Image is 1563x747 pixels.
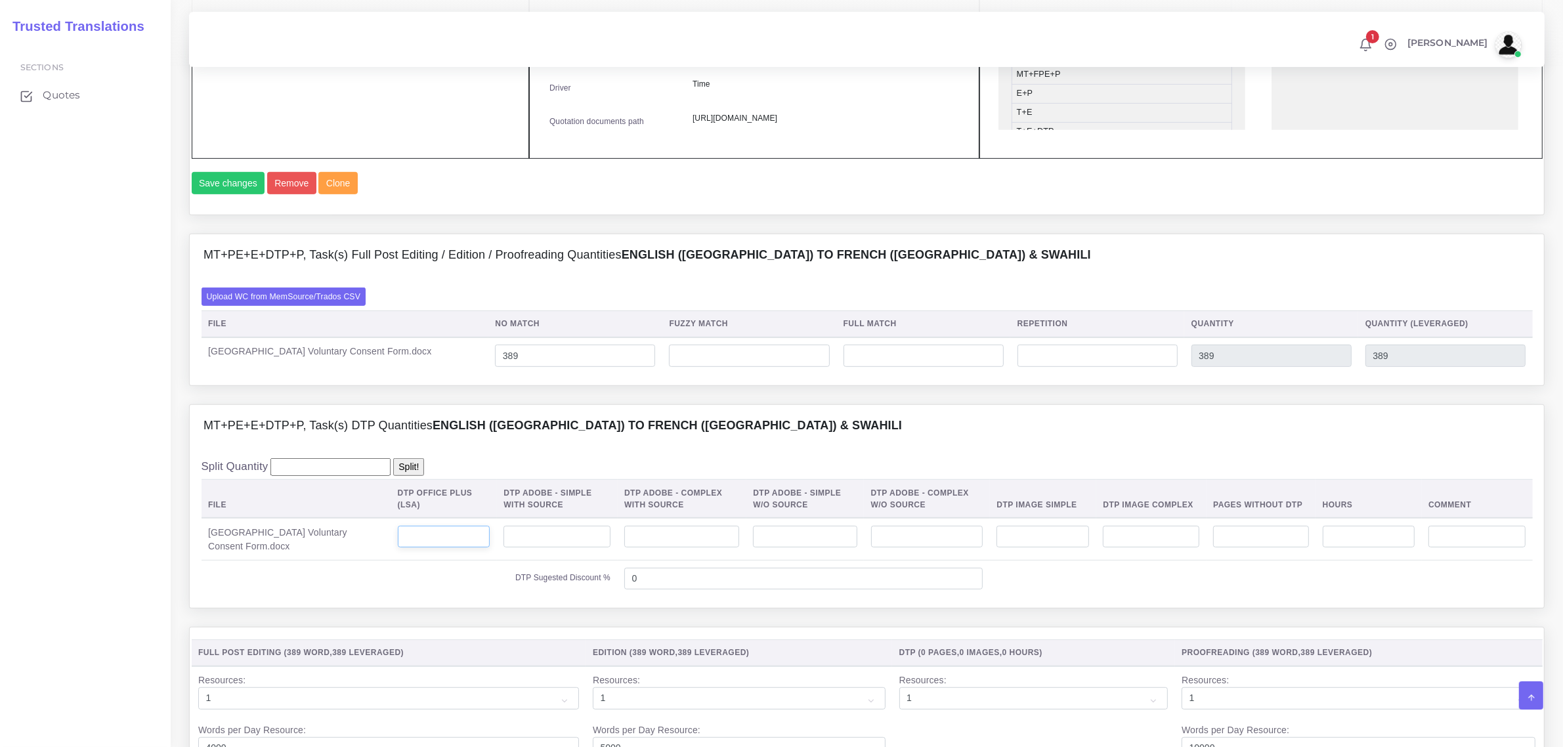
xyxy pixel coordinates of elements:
label: Quotation documents path [549,116,644,127]
a: Clone [318,172,360,194]
th: Hours [1316,480,1421,519]
div: MT+PE+E+DTP+P, Task(s) Full Post Editing / Edition / Proofreading QuantitiesEnglish ([GEOGRAPHIC_... [190,234,1544,276]
span: 389 Leveraged [332,648,400,657]
img: avatar [1495,32,1522,58]
a: Quotes [10,81,161,109]
th: DTP ( , , ) [892,639,1175,666]
h2: Trusted Translations [3,18,144,34]
div: MT+PE+E+DTP+P, Task(s) DTP QuantitiesEnglish ([GEOGRAPHIC_DATA]) TO French ([GEOGRAPHIC_DATA]) & ... [190,446,1544,608]
th: File [202,480,391,519]
span: 0 Images [960,648,1000,657]
th: Edition ( , ) [586,639,892,666]
label: Split Quantity [202,458,268,475]
p: Time [693,77,959,91]
input: Split! [393,458,424,476]
span: [PERSON_NAME] [1407,38,1488,47]
th: DTP Image Complex [1096,480,1207,519]
th: DTP Adobe - Simple With Source [497,480,618,519]
th: No Match [488,310,662,337]
span: 389 Word [1255,648,1298,657]
th: DTP Adobe - Complex With Source [618,480,746,519]
th: Full Match [836,310,1010,337]
button: Clone [318,172,358,194]
button: Remove [267,172,316,194]
a: [PERSON_NAME]avatar [1401,32,1526,58]
th: DTP Adobe - Simple W/O Source [746,480,864,519]
td: [GEOGRAPHIC_DATA] Voluntary Consent Form.docx [202,518,391,561]
span: 0 Hours [1002,648,1040,657]
span: 0 Pages [921,648,957,657]
a: 1 [1354,37,1377,52]
h4: MT+PE+E+DTP+P, Task(s) Full Post Editing / Edition / Proofreading Quantities [203,248,1091,263]
th: Repetition [1010,310,1184,337]
span: 1 [1366,30,1379,43]
span: Quotes [43,88,80,102]
p: [URL][DOMAIN_NAME] [693,112,959,125]
span: 389 Leveraged [678,648,746,657]
b: English ([GEOGRAPHIC_DATA]) TO French ([GEOGRAPHIC_DATA]) & Swahili [433,419,902,432]
a: Trusted Translations [3,16,144,37]
b: English ([GEOGRAPHIC_DATA]) TO French ([GEOGRAPHIC_DATA]) & Swahili [622,248,1091,261]
th: DTP Adobe - Complex W/O Source [864,480,990,519]
label: Upload WC from MemSource/Trados CSV [202,288,366,305]
h4: MT+PE+E+DTP+P, Task(s) DTP Quantities [203,419,902,433]
th: Proofreading ( , ) [1175,639,1543,666]
label: DTP Sugested Discount % [515,572,610,584]
span: 389 Word [287,648,330,657]
li: T+E+DTP [1012,122,1232,142]
span: 389 Leveraged [1301,648,1369,657]
td: [GEOGRAPHIC_DATA] Voluntary Consent Form.docx [202,337,488,374]
span: Sections [20,62,64,72]
span: 389 Word [632,648,675,657]
th: Pages Without DTP [1207,480,1316,519]
th: Fuzzy Match [662,310,836,337]
li: T+E [1012,103,1232,123]
th: Quantity [1184,310,1358,337]
label: Driver [549,82,571,94]
li: E+P [1012,84,1232,104]
button: Save changes [192,172,265,194]
th: Quantity (Leveraged) [1358,310,1532,337]
th: DTP Image Simple [990,480,1096,519]
th: Full Post Editing ( , ) [192,639,586,666]
th: File [202,310,488,337]
li: MT+FPE+P [1012,65,1232,85]
div: MT+PE+E+DTP+P, Task(s) DTP QuantitiesEnglish ([GEOGRAPHIC_DATA]) TO French ([GEOGRAPHIC_DATA]) & ... [190,405,1544,447]
th: Comment [1422,480,1533,519]
a: Remove [267,172,319,194]
div: MT+PE+E+DTP+P, Task(s) Full Post Editing / Edition / Proofreading QuantitiesEnglish ([GEOGRAPHIC_... [190,276,1544,385]
th: DTP Office Plus (LSA) [391,480,497,519]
